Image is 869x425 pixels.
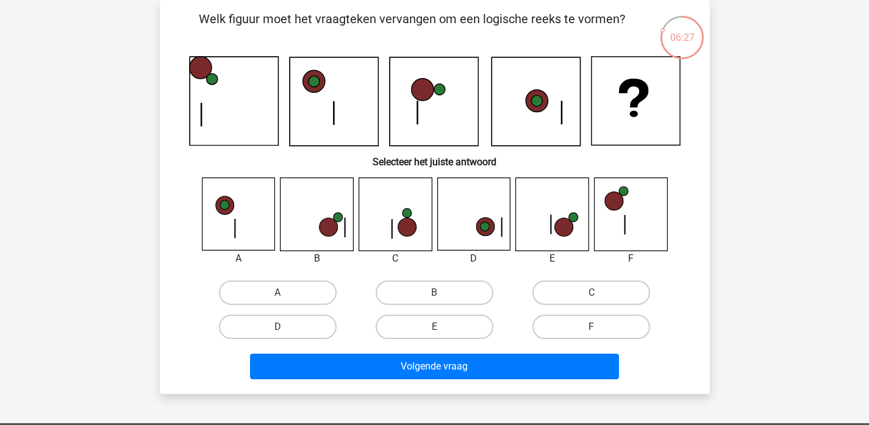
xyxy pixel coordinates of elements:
[532,315,650,339] label: F
[428,251,520,266] div: D
[193,251,285,266] div: A
[376,315,493,339] label: E
[271,251,363,266] div: B
[349,251,442,266] div: C
[219,315,337,339] label: D
[250,354,619,379] button: Volgende vraag
[179,146,690,168] h6: Selecteer het juiste antwoord
[376,280,493,305] label: B
[179,10,645,46] p: Welk figuur moet het vraagteken vervangen om een logische reeks te vormen?
[506,251,598,266] div: E
[659,15,705,45] div: 06:27
[532,280,650,305] label: C
[219,280,337,305] label: A
[585,251,677,266] div: F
